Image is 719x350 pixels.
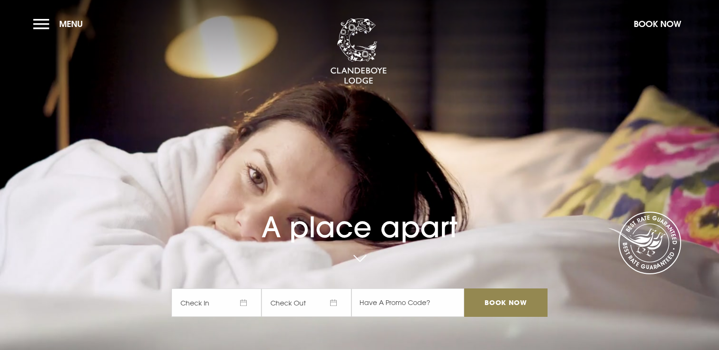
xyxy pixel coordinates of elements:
[33,14,88,34] button: Menu
[351,288,464,317] input: Have A Promo Code?
[629,14,686,34] button: Book Now
[171,189,548,244] h1: A place apart
[261,288,351,317] span: Check Out
[464,288,548,317] input: Book Now
[330,18,387,85] img: Clandeboye Lodge
[59,18,83,29] span: Menu
[171,288,261,317] span: Check In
